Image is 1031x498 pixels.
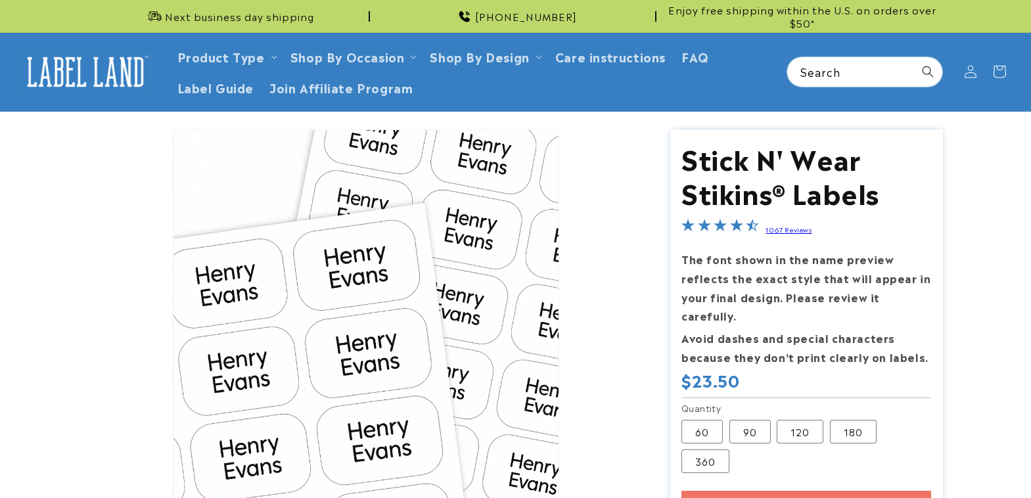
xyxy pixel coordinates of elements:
[15,47,156,97] a: Label Land
[177,47,265,65] a: Product Type
[681,49,709,64] span: FAQ
[262,72,421,102] a: Join Affiliate Program
[681,330,928,365] strong: Avoid dashes and special characters because they don’t print clearly on labels.
[681,420,723,443] label: 60
[681,141,931,209] h1: Stick N' Wear Stikins® Labels
[170,41,283,72] summary: Product Type
[177,79,254,95] span: Label Guide
[475,10,577,23] span: [PHONE_NUMBER]
[674,41,717,72] a: FAQ
[830,420,877,443] label: 180
[777,420,823,443] label: 120
[662,3,943,29] span: Enjoy free shipping within the U.S. on orders over $50*
[170,72,262,102] a: Label Guide
[681,401,722,415] legend: Quantity
[555,49,666,64] span: Care instructions
[729,420,771,443] label: 90
[913,57,942,86] button: Search
[681,251,930,323] strong: The font shown in the name preview reflects the exact style that will appear in your final design...
[422,41,547,72] summary: Shop By Design
[681,449,729,473] label: 360
[283,41,423,72] summary: Shop By Occasion
[681,220,759,236] span: 4.7-star overall rating
[681,370,740,390] span: $23.50
[20,51,151,92] img: Label Land
[269,79,413,95] span: Join Affiliate Program
[165,10,314,23] span: Next business day shipping
[766,225,812,234] a: 1067 Reviews
[290,49,405,64] span: Shop By Occasion
[547,41,674,72] a: Care instructions
[430,47,529,65] a: Shop By Design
